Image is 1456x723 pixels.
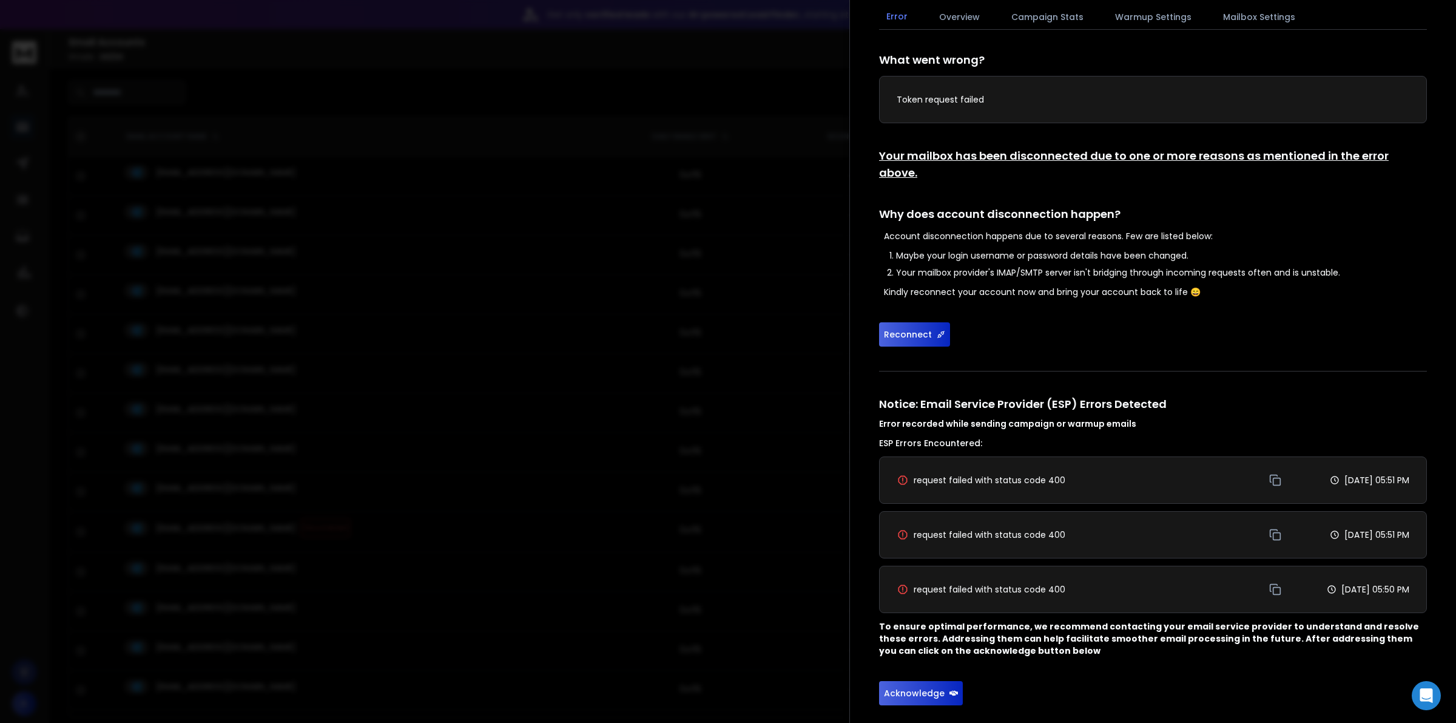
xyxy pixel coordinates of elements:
span: request failed with status code 400 [914,474,1065,486]
div: Open Intercom Messenger [1412,681,1441,710]
button: Overview [932,4,987,30]
h1: Notice: Email Service Provider (ESP) Errors Detected [879,396,1427,430]
p: Token request failed [897,93,1409,106]
button: Mailbox Settings [1216,4,1303,30]
h4: Error recorded while sending campaign or warmup emails [879,418,1427,430]
button: Reconnect [879,322,950,347]
h1: What went wrong? [879,52,1427,69]
h1: Your mailbox has been disconnected due to one or more reasons as mentioned in the error above. [879,148,1427,182]
span: request failed with status code 400 [914,583,1065,596]
p: [DATE] 05:51 PM [1344,529,1409,541]
li: Your mailbox provider's IMAP/SMTP server isn't bridging through incoming requests often and is un... [896,266,1427,279]
h3: ESP Errors Encountered: [879,437,1427,449]
span: request failed with status code 400 [914,529,1065,541]
li: Maybe your login username or password details have been changed. [896,249,1427,262]
button: Acknowledge [879,681,963,705]
p: [DATE] 05:50 PM [1341,583,1409,596]
p: Kindly reconnect your account now and bring your account back to life 😄 [884,286,1427,298]
button: Campaign Stats [1004,4,1091,30]
p: [DATE] 05:51 PM [1344,474,1409,486]
button: Warmup Settings [1108,4,1199,30]
button: Error [879,3,915,31]
p: Account disconnection happens due to several reasons. Few are listed below: [884,230,1427,242]
h1: Why does account disconnection happen? [879,206,1427,223]
p: To ensure optimal performance, we recommend contacting your email service provider to understand ... [879,620,1427,657]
